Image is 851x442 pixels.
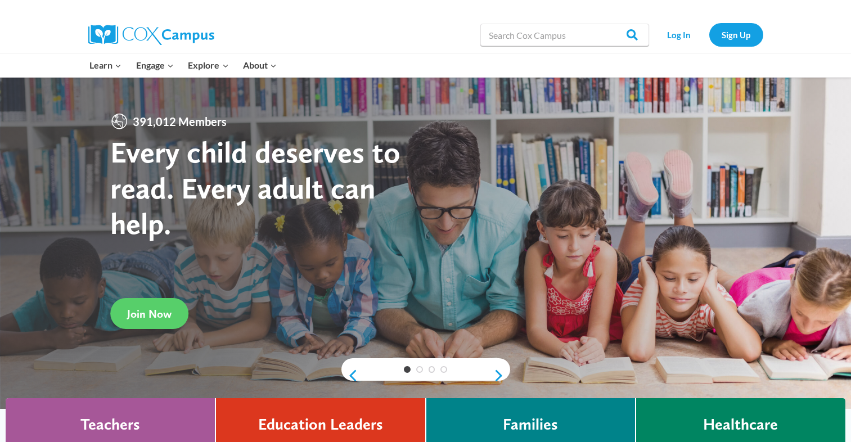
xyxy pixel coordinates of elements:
[110,298,188,329] a: Join Now
[416,366,423,373] a: 2
[341,364,510,387] div: content slider buttons
[258,415,383,434] h4: Education Leaders
[440,366,447,373] a: 4
[480,24,649,46] input: Search Cox Campus
[493,369,510,382] a: next
[128,112,231,130] span: 391,012 Members
[89,58,121,73] span: Learn
[88,25,214,45] img: Cox Campus
[136,58,174,73] span: Engage
[243,58,277,73] span: About
[709,23,763,46] a: Sign Up
[80,415,140,434] h4: Teachers
[83,53,284,77] nav: Primary Navigation
[188,58,228,73] span: Explore
[404,366,411,373] a: 1
[110,134,400,241] strong: Every child deserves to read. Every adult can help.
[127,307,172,321] span: Join Now
[703,415,778,434] h4: Healthcare
[655,23,704,46] a: Log In
[503,415,558,434] h4: Families
[429,366,435,373] a: 3
[341,369,358,382] a: previous
[655,23,763,46] nav: Secondary Navigation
